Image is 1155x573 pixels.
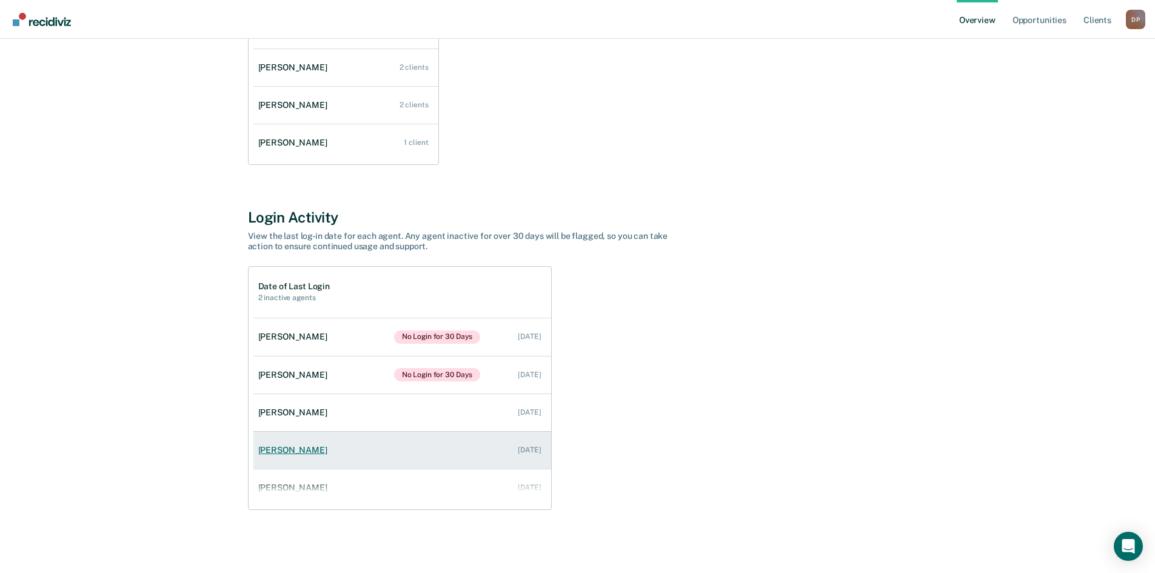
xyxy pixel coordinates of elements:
[258,407,332,418] div: [PERSON_NAME]
[1126,10,1145,29] button: Profile dropdown button
[258,445,332,455] div: [PERSON_NAME]
[258,293,330,302] h2: 2 inactive agents
[253,126,438,160] a: [PERSON_NAME] 1 client
[518,446,541,454] div: [DATE]
[518,370,541,379] div: [DATE]
[13,13,71,26] img: Recidiviz
[253,88,438,122] a: [PERSON_NAME] 2 clients
[518,332,541,341] div: [DATE]
[404,138,428,147] div: 1 client
[518,408,541,417] div: [DATE]
[258,332,332,342] div: [PERSON_NAME]
[253,50,438,85] a: [PERSON_NAME] 2 clients
[400,101,429,109] div: 2 clients
[1126,10,1145,29] div: D P
[258,281,330,292] h1: Date of Last Login
[400,63,429,72] div: 2 clients
[394,368,481,381] span: No Login for 30 Days
[394,330,481,344] span: No Login for 30 Days
[258,62,332,73] div: [PERSON_NAME]
[258,370,332,380] div: [PERSON_NAME]
[248,231,672,252] div: View the last log-in date for each agent. Any agent inactive for over 30 days will be flagged, so...
[253,356,551,394] a: [PERSON_NAME]No Login for 30 Days [DATE]
[253,318,551,356] a: [PERSON_NAME]No Login for 30 Days [DATE]
[253,471,551,505] a: [PERSON_NAME] [DATE]
[248,209,908,226] div: Login Activity
[258,483,332,493] div: [PERSON_NAME]
[518,483,541,492] div: [DATE]
[258,100,332,110] div: [PERSON_NAME]
[258,138,332,148] div: [PERSON_NAME]
[253,395,551,430] a: [PERSON_NAME] [DATE]
[253,433,551,467] a: [PERSON_NAME] [DATE]
[1114,532,1143,561] div: Open Intercom Messenger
